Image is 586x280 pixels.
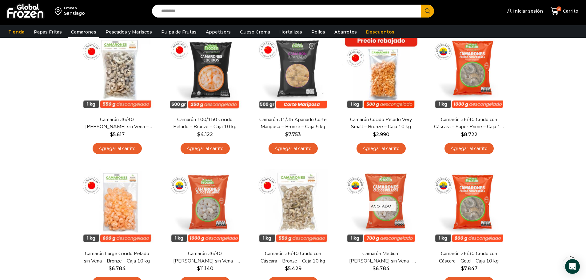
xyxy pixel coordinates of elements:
[257,116,328,130] a: Camarón 31/35 Apanado Corte Mariposa – Bronze – Caja 5 kg
[461,266,477,271] bdi: 7.847
[31,26,65,38] a: Papas Fritas
[357,143,406,154] a: Agregar al carrito: “Camarón Cocido Pelado Very Small - Bronze - Caja 10 kg”
[556,6,561,11] span: 0
[373,132,376,137] span: $
[285,266,301,271] bdi: 5.429
[373,266,390,271] bdi: 6.784
[505,5,543,17] a: Iniciar sesión
[5,26,28,38] a: Tienda
[308,26,328,38] a: Pollos
[461,132,464,137] span: $
[285,266,288,271] span: $
[82,116,152,130] a: Camarón 36/40 [PERSON_NAME] sin Vena – Bronze – Caja 10 kg
[345,116,416,130] a: Camarón Cocido Pelado Very Small – Bronze – Caja 10 kg
[197,266,200,271] span: $
[276,26,305,38] a: Hortalizas
[203,26,234,38] a: Appetizers
[197,132,200,137] span: $
[461,132,477,137] bdi: 8.722
[331,26,360,38] a: Abarrotes
[109,266,112,271] span: $
[237,26,273,38] a: Queso Crema
[197,266,213,271] bdi: 11.140
[197,132,213,137] bdi: 4.122
[93,143,142,154] a: Agregar al carrito: “Camarón 36/40 Crudo Pelado sin Vena - Bronze - Caja 10 kg”
[373,266,376,271] span: $
[433,116,504,130] a: Camarón 36/40 Crudo con Cáscara – Super Prime – Caja 10 kg
[285,132,301,137] bdi: 7.753
[169,250,240,264] a: Camarón 36/40 [PERSON_NAME] sin Vena – Super Prime – Caja 10 kg
[82,250,152,264] a: Camarón Large Cocido Pelado sin Vena – Bronze – Caja 10 kg
[169,116,240,130] a: Camarón 100/150 Cocido Pelado – Bronze – Caja 10 kg
[363,26,397,38] a: Descuentos
[55,6,64,16] img: address-field-icon.svg
[421,5,434,18] button: Search button
[367,201,396,211] p: Agotado
[158,26,200,38] a: Pulpa de Frutas
[373,132,389,137] bdi: 2.990
[102,26,155,38] a: Pescados y Mariscos
[109,266,126,271] bdi: 6.784
[433,250,504,264] a: Camarón 26/30 Crudo con Cáscara – Gold – Caja 10 kg
[444,143,494,154] a: Agregar al carrito: “Camarón 36/40 Crudo con Cáscara - Super Prime - Caja 10 kg”
[561,8,578,14] span: Carrito
[512,8,543,14] span: Iniciar sesión
[461,266,464,271] span: $
[68,26,99,38] a: Camarones
[110,132,113,137] span: $
[64,6,85,10] div: Enviar a
[269,143,318,154] a: Agregar al carrito: “Camarón 31/35 Apanado Corte Mariposa - Bronze - Caja 5 kg”
[110,132,125,137] bdi: 5.617
[549,4,580,18] a: 0 Carrito
[64,10,85,16] div: Santiago
[181,143,230,154] a: Agregar al carrito: “Camarón 100/150 Cocido Pelado - Bronze - Caja 10 kg”
[257,250,328,264] a: Camarón 36/40 Crudo con Cáscara – Bronze – Caja 10 kg
[285,132,288,137] span: $
[345,250,416,264] a: Camarón Medium [PERSON_NAME] sin Vena – Silver – Caja 10 kg
[565,259,580,274] div: Open Intercom Messenger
